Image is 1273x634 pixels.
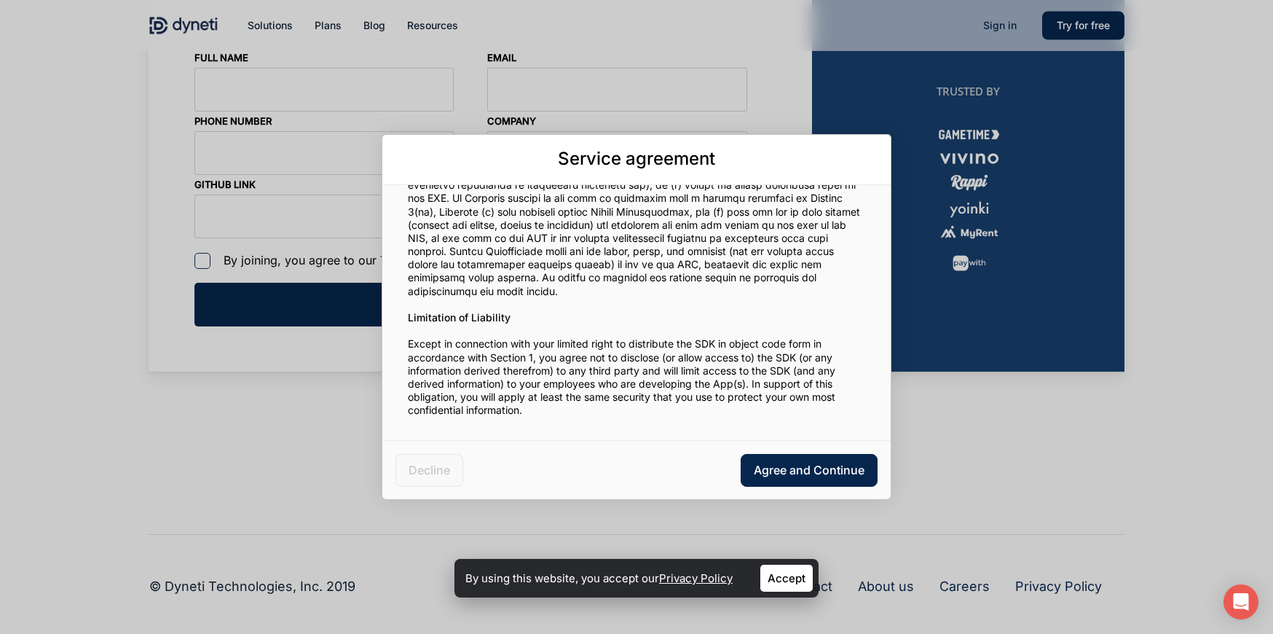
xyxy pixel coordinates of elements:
h3: Service agreement [382,149,890,168]
a: Accept [760,565,813,592]
b: Limitation of Liability [408,311,511,324]
span: Agree and Continue [741,454,878,487]
p: By using this website, you accept our [465,568,733,588]
div: Open Intercom Messenger [1223,584,1258,619]
a: Decline [395,454,463,487]
a: Privacy Policy [659,571,733,585]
